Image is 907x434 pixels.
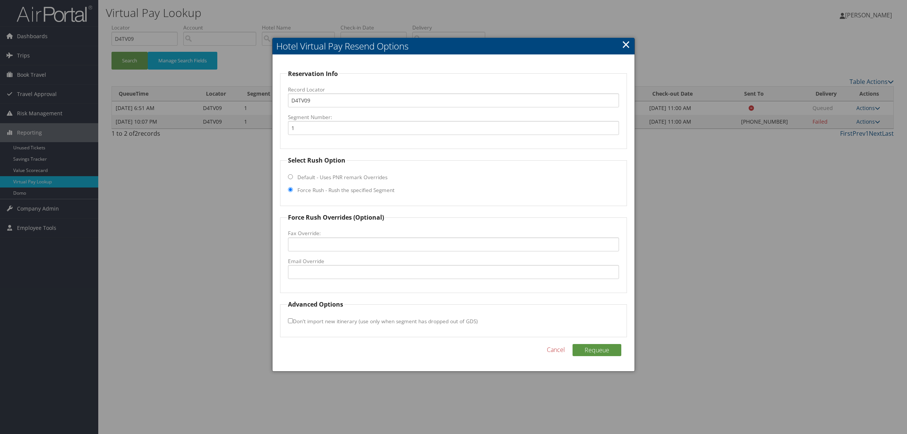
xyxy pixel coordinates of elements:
[547,345,565,354] a: Cancel
[287,213,385,222] legend: Force Rush Overrides (Optional)
[287,69,339,78] legend: Reservation Info
[272,38,635,54] h2: Hotel Virtual Pay Resend Options
[288,318,293,323] input: Don't import new itinerary (use only when segment has dropped out of GDS)
[573,344,621,356] button: Requeue
[622,37,630,52] a: Close
[287,156,347,165] legend: Select Rush Option
[288,314,478,328] label: Don't import new itinerary (use only when segment has dropped out of GDS)
[288,113,619,121] label: Segment Number:
[287,300,344,309] legend: Advanced Options
[297,174,387,181] label: Default - Uses PNR remark Overrides
[297,186,395,194] label: Force Rush - Rush the specified Segment
[288,257,619,265] label: Email Override
[288,86,619,93] label: Record Locator
[288,229,619,237] label: Fax Override:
